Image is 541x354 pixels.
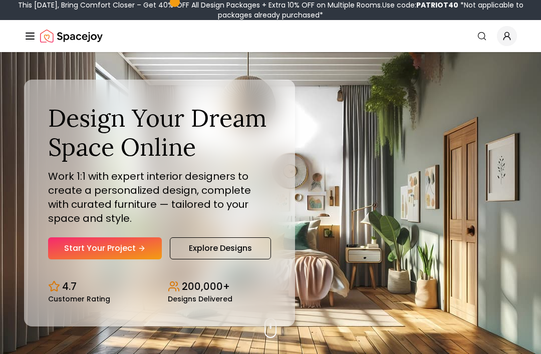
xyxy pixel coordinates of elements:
a: Start Your Project [48,237,162,259]
p: 4.7 [62,279,77,293]
div: Design stats [48,271,271,302]
img: Spacejoy Logo [40,26,103,46]
a: Spacejoy [40,26,103,46]
a: Explore Designs [170,237,271,259]
p: 200,000+ [182,279,230,293]
nav: Global [24,20,517,52]
h1: Design Your Dream Space Online [48,104,271,161]
p: Work 1:1 with expert interior designers to create a personalized design, complete with curated fu... [48,169,271,225]
small: Designs Delivered [168,295,232,302]
small: Customer Rating [48,295,110,302]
